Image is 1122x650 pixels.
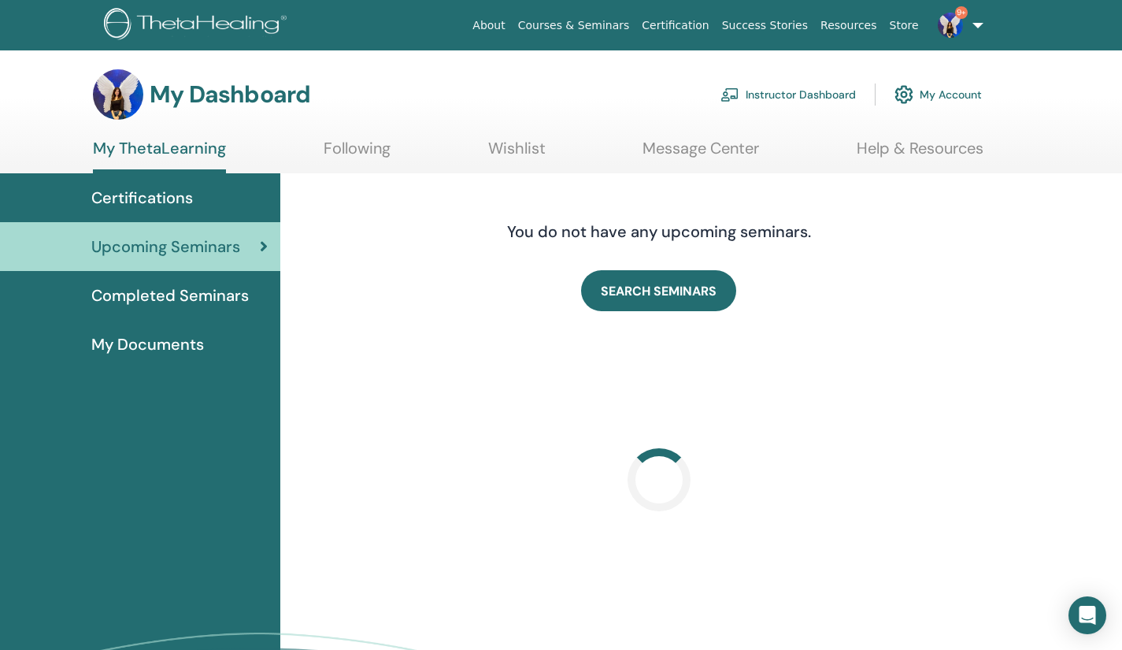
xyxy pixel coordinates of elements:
a: Wishlist [488,139,546,169]
img: chalkboard-teacher.svg [720,87,739,102]
a: SEARCH SEMINARS [581,270,736,311]
span: Completed Seminars [91,284,249,307]
span: 9+ [955,6,968,19]
h4: You do not have any upcoming seminars. [411,222,907,241]
img: default.jpg [938,13,963,38]
a: Resources [814,11,883,40]
span: Certifications [91,186,193,210]
a: Message Center [642,139,759,169]
a: Success Stories [716,11,814,40]
div: Open Intercom Messenger [1068,596,1106,634]
a: Store [883,11,925,40]
a: Certification [635,11,715,40]
a: Following [324,139,391,169]
img: default.jpg [93,69,143,120]
span: SEARCH SEMINARS [601,283,717,299]
h3: My Dashboard [150,80,310,109]
a: Help & Resources [857,139,983,169]
img: cog.svg [894,81,913,108]
span: Upcoming Seminars [91,235,240,258]
a: My Account [894,77,982,112]
a: About [466,11,511,40]
img: logo.png [104,8,292,43]
a: Courses & Seminars [512,11,636,40]
a: My ThetaLearning [93,139,226,173]
span: My Documents [91,332,204,356]
a: Instructor Dashboard [720,77,856,112]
